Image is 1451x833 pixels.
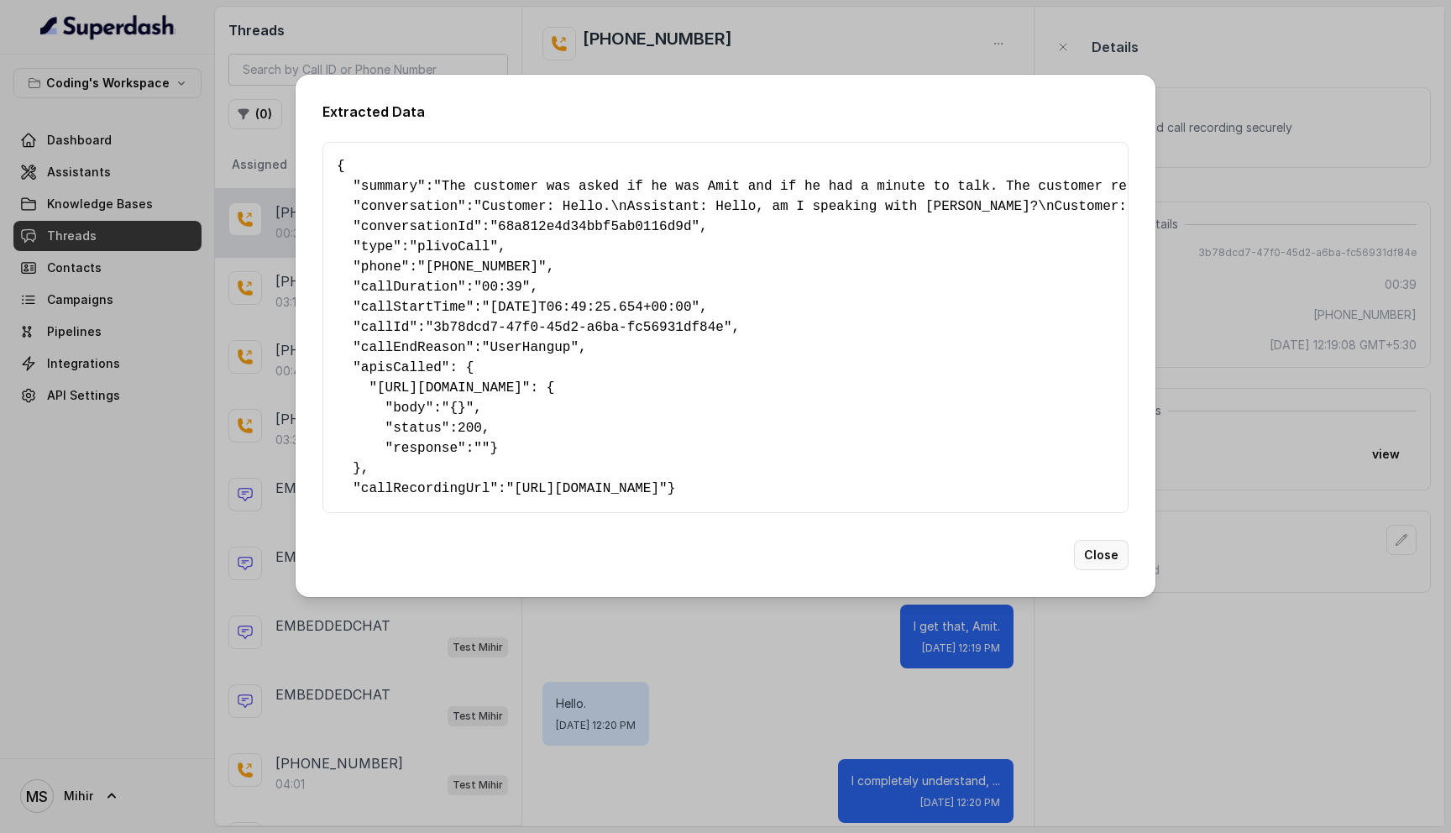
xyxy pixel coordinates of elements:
[417,259,547,275] span: "[PHONE_NUMBER]"
[361,199,458,214] span: conversation
[474,441,490,456] span: ""
[361,320,410,335] span: callId
[377,380,522,396] span: [URL][DOMAIN_NAME]
[361,259,401,275] span: phone
[361,239,393,254] span: type
[361,179,417,194] span: summary
[409,239,498,254] span: "plivoCall"
[322,102,1129,122] h2: Extracted Data
[506,481,668,496] span: "[URL][DOMAIN_NAME]"
[361,481,490,496] span: callRecordingUrl
[361,340,466,355] span: callEndReason
[361,219,474,234] span: conversationId
[474,280,530,295] span: "00:39"
[458,421,482,436] span: 200
[490,219,699,234] span: "68a812e4d34bbf5ab0116d9d"
[361,360,442,375] span: apisCalled
[482,340,579,355] span: "UserHangup"
[393,401,425,416] span: body
[426,320,732,335] span: "3b78dcd7-47f0-45d2-a6ba-fc56931df84e"
[337,156,1114,499] pre: { " ": , " ": , " ": , " ": , " ": , " ": , " ": , " ": , " ": , " ": { " ": { " ": , " ": , " ":...
[1074,540,1129,570] button: Close
[442,401,474,416] span: "{}"
[393,421,442,436] span: status
[393,441,458,456] span: response
[482,300,699,315] span: "[DATE]T06:49:25.654+00:00"
[361,300,466,315] span: callStartTime
[361,280,458,295] span: callDuration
